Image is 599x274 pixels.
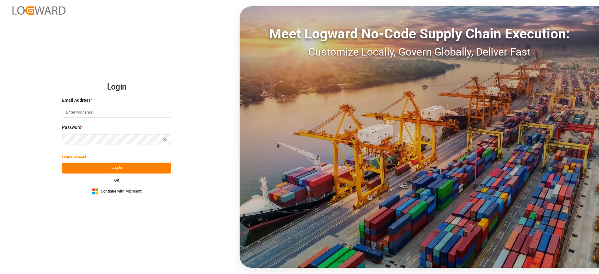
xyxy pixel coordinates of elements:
[62,124,81,131] span: Password
[62,152,88,163] button: Forgot Password?
[240,44,599,60] div: Customize Locally, Govern Globally, Deliver Fast
[62,107,171,118] input: Enter your email
[62,97,90,104] span: Email Address
[12,6,66,15] img: Logward_new_orange.png
[240,23,599,44] div: Meet Logward No-Code Supply Chain Execution:
[114,179,119,182] small: OR
[62,186,171,197] button: Continue with Microsoft
[62,77,171,97] h2: Login
[62,163,171,174] button: Log In
[101,189,142,194] span: Continue with Microsoft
